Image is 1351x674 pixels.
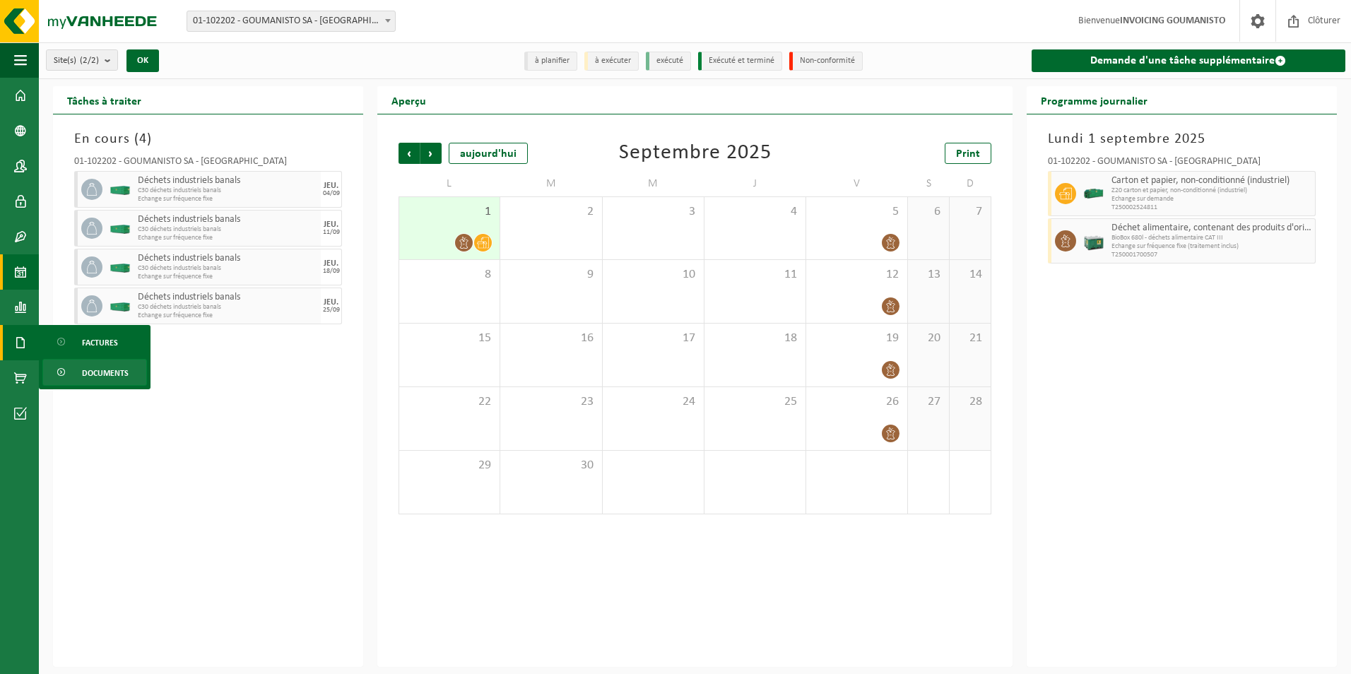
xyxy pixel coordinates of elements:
span: 15 [406,331,492,346]
span: T250002524811 [1111,203,1311,212]
span: 21 [957,331,984,346]
span: 4 [712,204,798,220]
span: C30 déchets industriels banals [138,264,317,273]
span: 4 [139,132,147,146]
img: HK-XZ-20-GN-00 [1083,183,1104,204]
span: Déchet alimentaire, contenant des produits d'origine animale, emballage mélangé (sans verre), cat 3 [1111,223,1311,234]
span: 23 [507,394,594,410]
span: 20 [915,331,942,346]
span: BioBox 680l - déchets alimentaire CAT III [1111,234,1311,242]
td: V [806,171,908,196]
li: Non-conformité [789,52,863,71]
td: M [500,171,602,196]
div: 25/09 [323,307,340,314]
span: 30 [507,458,594,473]
span: 9 [507,267,594,283]
a: Demande d'une tâche supplémentaire [1032,49,1345,72]
div: 01-102202 - GOUMANISTO SA - [GEOGRAPHIC_DATA] [74,157,342,171]
div: Septembre 2025 [619,143,772,164]
span: 3 [610,204,697,220]
h2: Programme journalier [1027,86,1162,114]
span: 01-102202 - GOUMANISTO SA - ANDENNE [187,11,396,32]
span: Documents [82,360,129,386]
span: 25 [712,394,798,410]
span: 11 [712,267,798,283]
button: Site(s)(2/2) [46,49,118,71]
span: C30 déchets industriels banals [138,225,317,234]
span: C30 déchets industriels banals [138,187,317,195]
img: PB-LB-0680-HPE-GN-01 [1083,230,1104,252]
span: Factures [82,329,118,356]
span: Echange sur demande [1111,195,1311,203]
span: 24 [610,394,697,410]
td: D [950,171,991,196]
div: 01-102202 - GOUMANISTO SA - [GEOGRAPHIC_DATA] [1048,157,1316,171]
span: Déchets industriels banals [138,253,317,264]
span: 29 [406,458,492,473]
a: Factures [42,329,147,355]
div: aujourd'hui [449,143,528,164]
li: Exécuté et terminé [698,52,782,71]
td: L [399,171,500,196]
td: J [704,171,806,196]
span: Z20 carton et papier, non-conditionné (industriel) [1111,187,1311,195]
span: Echange sur fréquence fixe [138,273,317,281]
span: 27 [915,394,942,410]
td: S [908,171,950,196]
span: Carton et papier, non-conditionné (industriel) [1111,175,1311,187]
span: Précédent [399,143,420,164]
div: JEU. [324,182,338,190]
img: HK-XC-30-GN-00 [110,184,131,195]
strong: INVOICING GOUMANISTO [1120,16,1225,26]
div: JEU. [324,220,338,229]
span: 8 [406,267,492,283]
span: 1 [406,204,492,220]
h2: Aperçu [377,86,440,114]
img: HK-XC-30-GN-00 [110,223,131,234]
span: 17 [610,331,697,346]
span: 14 [957,267,984,283]
span: Site(s) [54,50,99,71]
span: Print [956,148,980,160]
div: JEU. [324,298,338,307]
li: à planifier [524,52,577,71]
span: 01-102202 - GOUMANISTO SA - ANDENNE [187,11,395,31]
a: Documents [42,359,147,386]
span: Echange sur fréquence fixe [138,234,317,242]
span: Suivant [420,143,442,164]
img: HK-XC-30-GN-00 [110,301,131,312]
span: 6 [915,204,942,220]
h3: En cours ( ) [74,129,342,150]
span: Déchets industriels banals [138,292,317,303]
span: Déchets industriels banals [138,175,317,187]
span: T250001700507 [1111,251,1311,259]
span: 5 [813,204,900,220]
div: 11/09 [323,229,340,236]
span: 22 [406,394,492,410]
span: Echange sur fréquence fixe (traitement inclus) [1111,242,1311,251]
count: (2/2) [80,56,99,65]
span: 7 [957,204,984,220]
span: 28 [957,394,984,410]
span: 13 [915,267,942,283]
span: Echange sur fréquence fixe [138,195,317,203]
div: 18/09 [323,268,340,275]
td: M [603,171,704,196]
span: 18 [712,331,798,346]
button: OK [126,49,159,72]
h3: Lundi 1 septembre 2025 [1048,129,1316,150]
span: C30 déchets industriels banals [138,303,317,312]
span: 12 [813,267,900,283]
div: JEU. [324,259,338,268]
h2: Tâches à traiter [53,86,155,114]
a: Print [945,143,991,164]
span: 2 [507,204,594,220]
li: exécuté [646,52,691,71]
span: 26 [813,394,900,410]
img: HK-XC-30-GN-00 [110,262,131,273]
div: 04/09 [323,190,340,197]
li: à exécuter [584,52,639,71]
span: 19 [813,331,900,346]
span: 10 [610,267,697,283]
span: Déchets industriels banals [138,214,317,225]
